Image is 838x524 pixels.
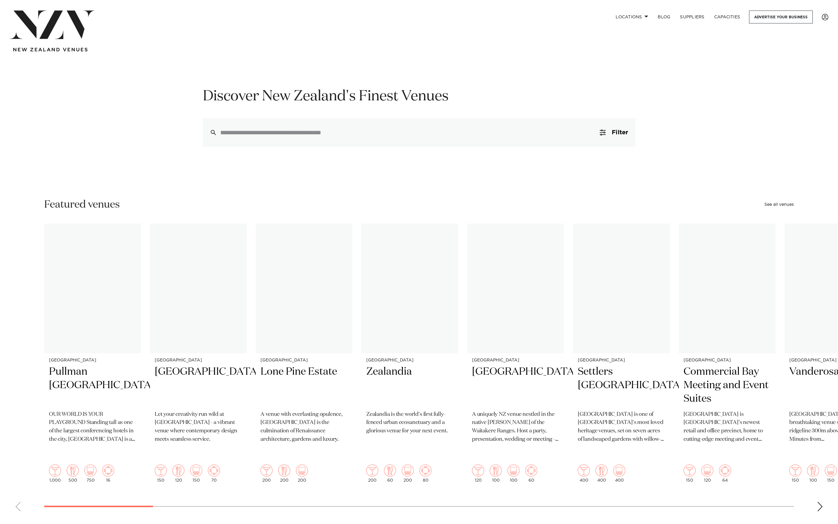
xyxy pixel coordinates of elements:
img: dining.png [384,465,396,477]
div: 1,000 [49,465,61,483]
p: A venue with everlasting opulence, [GEOGRAPHIC_DATA] is the culmination of Renaissance architectu... [261,410,348,444]
div: 150 [684,465,696,483]
h2: Featured venues [44,198,120,212]
small: [GEOGRAPHIC_DATA] [261,358,348,363]
div: 150 [190,465,202,483]
button: Filter [593,118,635,147]
img: meeting.png [102,465,114,477]
a: Capacities [709,11,745,23]
div: 500 [67,465,79,483]
h2: [GEOGRAPHIC_DATA] [155,365,242,406]
small: [GEOGRAPHIC_DATA] [49,358,136,363]
img: cocktail.png [578,465,590,477]
img: theatre.png [402,465,414,477]
img: cocktail.png [684,465,696,477]
a: Rātā Cafe at Zealandia [GEOGRAPHIC_DATA] Zealandia Zealandia is the world's first fully-fenced ur... [361,224,458,487]
swiper-slide: 6 / 49 [573,224,670,487]
img: dining.png [596,465,608,477]
div: 70 [208,465,220,483]
img: theatre.png [701,465,713,477]
img: dining.png [278,465,290,477]
img: meeting.png [719,465,731,477]
div: 16 [102,465,114,483]
div: 80 [419,465,431,483]
div: 120 [472,465,484,483]
h2: Settlers [GEOGRAPHIC_DATA] [578,365,665,406]
a: BLOG [653,11,675,23]
small: [GEOGRAPHIC_DATA] [472,358,559,363]
small: [GEOGRAPHIC_DATA] [684,358,771,363]
a: Advertise your business [749,11,813,23]
swiper-slide: 3 / 49 [256,224,352,487]
swiper-slide: 7 / 49 [679,224,776,487]
div: 100 [807,465,819,483]
span: Filter [612,129,628,136]
div: 200 [278,465,290,483]
a: [GEOGRAPHIC_DATA] Commercial Bay Meeting and Event Suites [GEOGRAPHIC_DATA] is [GEOGRAPHIC_DATA]'... [679,224,776,487]
a: [GEOGRAPHIC_DATA] [GEOGRAPHIC_DATA] A uniquely NZ venue nestled in the native [PERSON_NAME] of th... [467,224,564,487]
a: [GEOGRAPHIC_DATA] Lone Pine Estate A venue with everlasting opulence, [GEOGRAPHIC_DATA] is the cu... [256,224,352,487]
div: 120 [701,465,713,483]
div: 400 [596,465,608,483]
div: 60 [384,465,396,483]
h2: Pullman [GEOGRAPHIC_DATA] [49,365,136,406]
div: 200 [366,465,378,483]
h2: Zealandia [366,365,453,406]
img: theatre.png [84,465,96,477]
div: 200 [296,465,308,483]
img: nzv-logo.png [10,11,95,39]
swiper-slide: 4 / 49 [361,224,458,487]
p: A uniquely NZ venue nestled in the native [PERSON_NAME] of the Waitakere Ranges. Host a party, pr... [472,410,559,444]
h1: Discover New Zealand's Finest Venues [203,87,635,106]
img: theatre.png [507,465,520,477]
small: [GEOGRAPHIC_DATA] [155,358,242,363]
img: cocktail.png [472,465,484,477]
swiper-slide: 2 / 49 [150,224,247,487]
img: meeting.png [525,465,537,477]
img: theatre.png [296,465,308,477]
h2: Commercial Bay Meeting and Event Suites [684,365,771,406]
a: [GEOGRAPHIC_DATA] Pullman [GEOGRAPHIC_DATA] OUR WORLD IS YOUR PLAYGROUND Standing tall as one of ... [44,224,141,487]
small: [GEOGRAPHIC_DATA] [578,358,665,363]
a: See all venues [764,203,794,207]
p: OUR WORLD IS YOUR PLAYGROUND Standing tall as one of the largest conferencing hotels in the city,... [49,410,136,444]
div: 100 [507,465,520,483]
img: cocktail.png [366,465,378,477]
h2: Lone Pine Estate [261,365,348,406]
img: meeting.png [419,465,431,477]
a: SUPPLIERS [675,11,709,23]
img: new-zealand-venues-text.png [13,48,87,52]
div: 150 [155,465,167,483]
p: [GEOGRAPHIC_DATA] is one of [GEOGRAPHIC_DATA]'s most loved heritage venues, set on seven acres of... [578,410,665,444]
img: dining.png [172,465,184,477]
div: 150 [789,465,801,483]
a: [GEOGRAPHIC_DATA] Settlers [GEOGRAPHIC_DATA] [GEOGRAPHIC_DATA] is one of [GEOGRAPHIC_DATA]'s most... [573,224,670,487]
div: 400 [578,465,590,483]
swiper-slide: 1 / 49 [44,224,141,487]
img: meeting.png [208,465,220,477]
img: cocktail.png [789,465,801,477]
img: cocktail.png [155,465,167,477]
img: theatre.png [825,465,837,477]
p: Let your creativity run wild at [GEOGRAPHIC_DATA] - a vibrant venue where contemporary design mee... [155,410,242,444]
img: dining.png [807,465,819,477]
div: 750 [84,465,96,483]
div: 120 [172,465,184,483]
div: 200 [402,465,414,483]
img: dining.png [490,465,502,477]
img: cocktail.png [261,465,273,477]
h2: [GEOGRAPHIC_DATA] [472,365,559,406]
img: theatre.png [190,465,202,477]
img: cocktail.png [49,465,61,477]
img: theatre.png [613,465,625,477]
a: [GEOGRAPHIC_DATA] [GEOGRAPHIC_DATA] Let your creativity run wild at [GEOGRAPHIC_DATA] - a vibrant... [150,224,247,487]
img: dining.png [67,465,79,477]
swiper-slide: 5 / 49 [467,224,564,487]
a: Locations [611,11,653,23]
div: 200 [261,465,273,483]
p: [GEOGRAPHIC_DATA] is [GEOGRAPHIC_DATA]'s newest retail and office precinct, home to cutting-edge ... [684,410,771,444]
small: [GEOGRAPHIC_DATA] [366,358,453,363]
p: Zealandia is the world's first fully-fenced urban ecosanctuary and a glorious venue for your next... [366,410,453,436]
div: 150 [825,465,837,483]
div: 64 [719,465,731,483]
